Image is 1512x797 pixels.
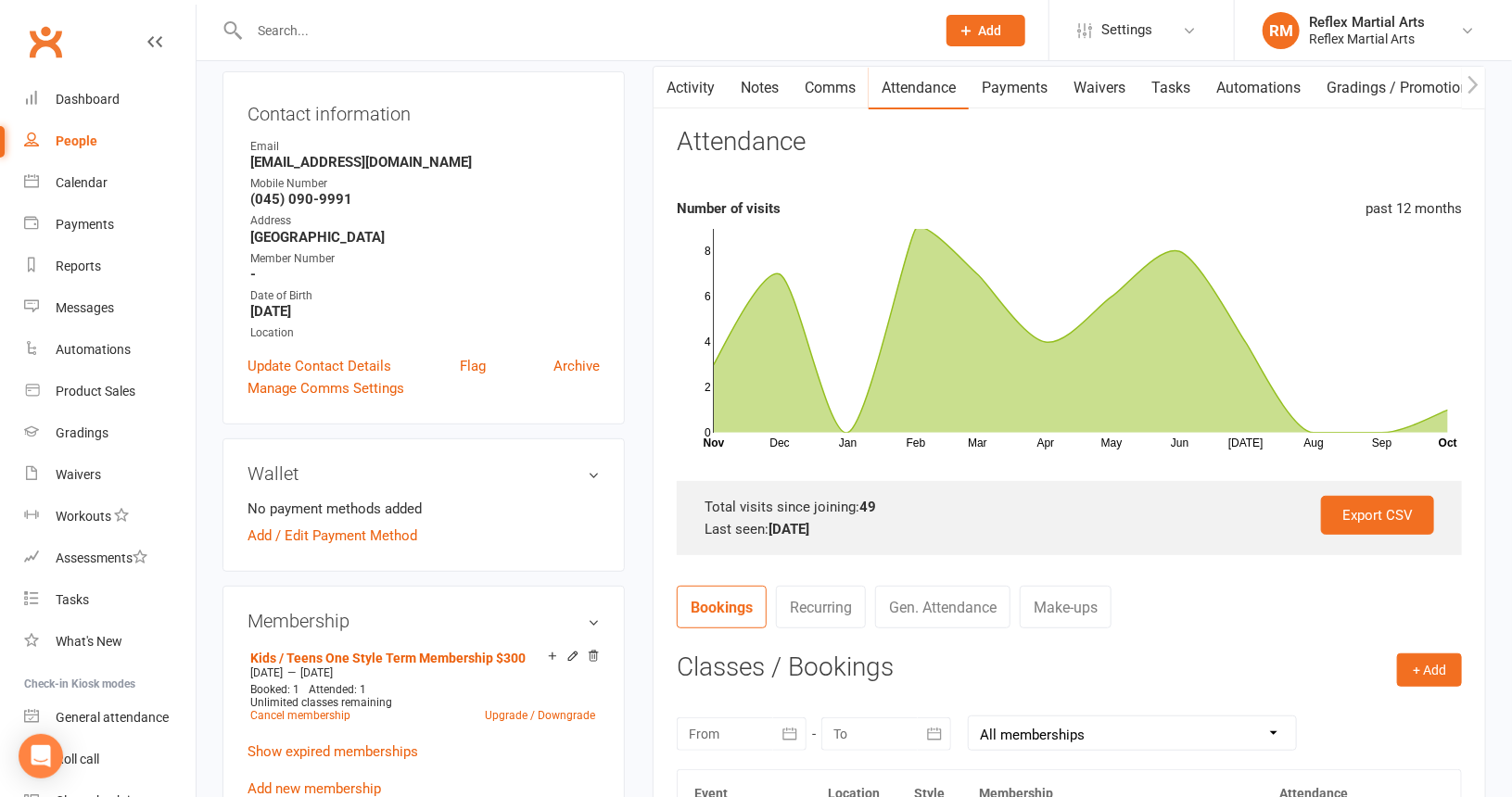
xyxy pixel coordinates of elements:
[485,709,595,722] a: Upgrade / Downgrade
[248,355,391,377] a: Update Contact Details
[19,734,63,778] div: Open Intercom Messenger
[24,371,196,412] a: Product Sales
[1366,197,1462,220] div: past 12 months
[250,175,600,193] div: Mobile Number
[875,586,1010,628] a: Gen. Attendance
[869,67,969,109] a: Attendance
[1321,496,1434,535] a: Export CSV
[250,154,600,171] strong: [EMAIL_ADDRESS][DOMAIN_NAME]
[1309,31,1425,47] div: Reflex Martial Arts
[56,710,169,725] div: General attendance
[947,15,1025,46] button: Add
[24,621,196,663] a: What's New
[24,246,196,287] a: Reports
[56,634,122,649] div: What's New
[24,697,196,739] a: General attendance kiosk mode
[728,67,792,109] a: Notes
[56,133,97,148] div: People
[705,518,1434,540] div: Last seen:
[56,592,89,607] div: Tasks
[56,752,99,766] div: Roll call
[56,259,101,273] div: Reports
[250,191,600,208] strong: (045) 090-9991
[460,355,486,377] a: Flag
[677,586,767,628] a: Bookings
[24,162,196,204] a: Calendar
[250,683,299,696] span: Booked: 1
[24,329,196,371] a: Automations
[979,23,1002,38] span: Add
[24,412,196,454] a: Gradings
[56,550,147,565] div: Assessments
[1203,67,1314,109] a: Automations
[56,92,120,107] div: Dashboard
[56,509,111,524] div: Workouts
[300,666,333,679] span: [DATE]
[24,287,196,329] a: Messages
[250,303,600,320] strong: [DATE]
[56,300,114,315] div: Messages
[969,67,1061,109] a: Payments
[56,217,114,232] div: Payments
[248,463,600,484] h3: Wallet
[24,739,196,780] a: Roll call
[250,651,526,665] a: Kids / Teens One Style Term Membership $300
[22,19,69,65] a: Clubworx
[248,498,600,520] li: No payment methods added
[24,79,196,120] a: Dashboard
[677,653,1462,682] h3: Classes / Bookings
[792,67,869,109] a: Comms
[1020,586,1112,628] a: Make-ups
[677,200,781,217] strong: Number of visits
[1138,67,1203,109] a: Tasks
[677,128,806,157] h3: Attendance
[24,496,196,538] a: Workouts
[250,696,392,709] span: Unlimited classes remaining
[250,287,600,305] div: Date of Birth
[248,96,600,124] h3: Contact information
[244,18,922,44] input: Search...
[248,743,418,760] a: Show expired memberships
[24,204,196,246] a: Payments
[654,67,728,109] a: Activity
[1101,9,1152,51] span: Settings
[56,425,108,440] div: Gradings
[24,120,196,162] a: People
[250,229,600,246] strong: [GEOGRAPHIC_DATA]
[24,454,196,496] a: Waivers
[56,342,131,357] div: Automations
[1263,12,1300,49] div: RM
[1309,14,1425,31] div: Reflex Martial Arts
[705,496,1434,518] div: Total visits since joining:
[24,579,196,621] a: Tasks
[248,377,404,399] a: Manage Comms Settings
[24,538,196,579] a: Assessments
[250,138,600,156] div: Email
[248,780,381,797] a: Add new membership
[248,525,417,547] a: Add / Edit Payment Method
[250,212,600,230] div: Address
[776,586,866,628] a: Recurring
[769,521,809,538] strong: [DATE]
[250,324,600,342] div: Location
[250,666,283,679] span: [DATE]
[859,499,876,515] strong: 49
[56,467,101,482] div: Waivers
[1061,67,1138,109] a: Waivers
[56,175,108,190] div: Calendar
[250,250,600,268] div: Member Number
[246,665,600,680] div: —
[553,355,600,377] a: Archive
[250,266,600,283] strong: -
[56,384,135,398] div: Product Sales
[1314,67,1489,109] a: Gradings / Promotions
[309,683,366,696] span: Attended: 1
[250,709,350,722] a: Cancel membership
[1397,653,1462,687] button: + Add
[248,611,600,631] h3: Membership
